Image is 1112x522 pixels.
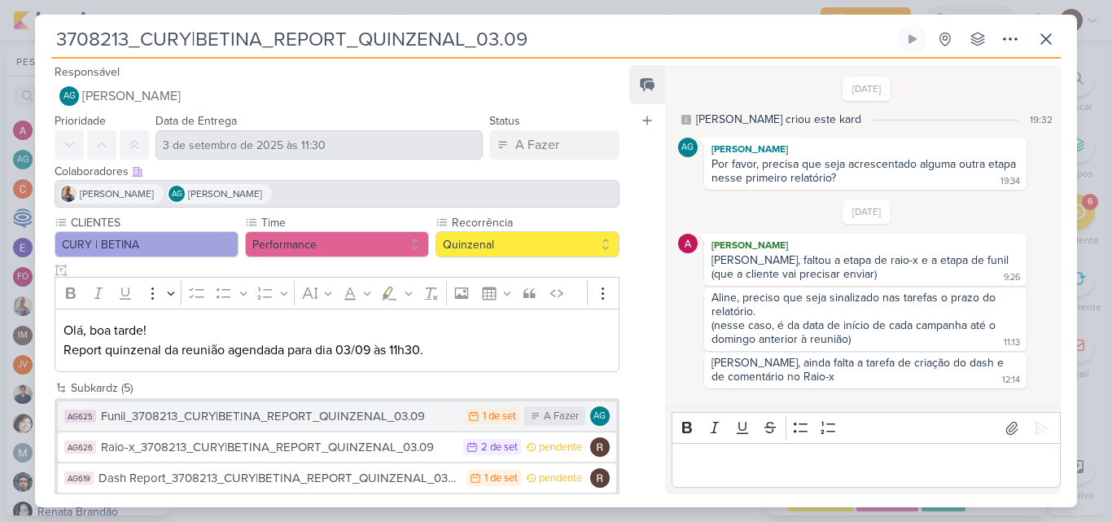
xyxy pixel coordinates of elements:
div: Funil_3708213_CURY|BETINA_REPORT_QUINZENAL_03.09 [101,407,457,426]
div: 19:32 [1030,112,1053,127]
div: 19:34 [1000,175,1020,188]
div: 2 de set [481,442,518,453]
div: Aline, preciso que seja sinalizado nas tarefas o prazo do relatório. [711,291,1019,318]
div: [PERSON_NAME] [707,237,1023,253]
div: Editor toolbar [55,277,619,309]
img: Alessandra Gomes [678,234,698,253]
label: CLIENTES [69,214,239,231]
input: Kard Sem Título [51,24,895,54]
p: AG [172,191,182,199]
div: Editor editing area: main [672,443,1061,488]
button: A Fazer [489,130,619,160]
button: AG626 Raio-x_3708213_CURY|BETINA_REPORT_QUINZENAL_03.09 2 de set pendente [58,432,616,462]
div: Aline Gimenez Graciano [169,186,185,202]
div: A Fazer [544,409,579,425]
button: AG625 Funil_3708213_CURY|BETINA_REPORT_QUINZENAL_03.09 1 de set A Fazer AG [58,401,616,431]
div: Aline Gimenez Graciano [59,86,79,106]
div: (nesse caso, é da data de início de cada campanha até o domingo anterior à reunião) [711,318,999,346]
button: AG [PERSON_NAME] [55,81,619,111]
div: Raio-x_3708213_CURY|BETINA_REPORT_QUINZENAL_03.09 [101,438,455,457]
div: 11:13 [1004,336,1020,349]
div: 1 de set [483,411,516,422]
button: Performance [245,231,429,257]
div: Por favor, precisa que seja acrescentado alguma outra etapa nesse primeiro relatório? [711,157,1019,185]
label: Status [489,114,520,128]
label: Responsável [55,65,120,79]
div: Dash Report_3708213_CURY|BETINA_REPORT_QUINZENAL_03.09 [99,469,458,488]
div: Editor toolbar [672,412,1061,444]
div: 1 de set [484,473,518,484]
div: AG619 [64,472,94,485]
div: Aline Gimenez Graciano [678,138,698,157]
label: Data de Entrega [155,114,237,128]
p: AG [593,412,606,421]
button: Quinzenal [436,231,619,257]
div: Editor editing area: main [55,309,619,373]
div: AG625 [64,410,96,423]
img: Iara Santos [60,186,77,202]
div: Ligar relógio [906,33,919,46]
div: Aline Gimenez Graciano [590,406,610,426]
p: AG [681,143,694,152]
div: [PERSON_NAME], faltou a etapa de raio-x e a etapa de funil (que a cliente vai precisar enviar) [711,253,1012,281]
input: Select a date [155,130,483,160]
div: 9:26 [1004,271,1020,284]
label: Prioridade [55,114,106,128]
div: AG626 [64,441,96,454]
div: A Fazer [515,135,559,155]
span: [PERSON_NAME] [188,186,262,201]
p: Olá, boa tarde! Report quinzenal da reunião agendada para dia 03/09 às 11h30. [63,321,611,360]
p: AG [63,92,76,101]
img: Rafael Dornelles [590,468,610,488]
div: 12:14 [1002,374,1020,387]
div: [PERSON_NAME] criou este kard [696,111,861,128]
div: Subkardz (5) [71,379,619,397]
button: CURY | BETINA [55,231,239,257]
img: Rafael Dornelles [590,437,610,457]
div: [PERSON_NAME] [707,141,1023,157]
button: AG619 Dash Report_3708213_CURY|BETINA_REPORT_QUINZENAL_03.09 1 de set pendente [58,463,616,493]
label: Recorrência [450,214,619,231]
span: [PERSON_NAME] [80,186,154,201]
span: [PERSON_NAME] [82,86,181,106]
div: [PERSON_NAME], ainda falta a tarefa de criação do dash e de comentário no Raio-x [711,356,1007,384]
label: Time [260,214,429,231]
div: Colaboradores [55,163,619,180]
